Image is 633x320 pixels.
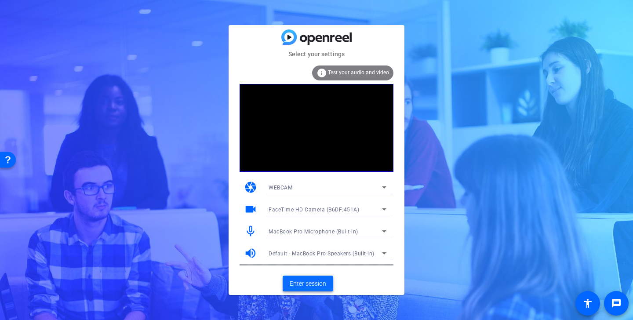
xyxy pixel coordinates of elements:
button: Enter session [283,276,333,291]
span: Test your audio and video [328,69,389,76]
mat-icon: message [611,298,622,309]
mat-icon: info [316,68,327,78]
mat-icon: videocam [244,203,257,216]
span: Enter session [290,279,326,288]
mat-icon: mic_none [244,225,257,238]
img: blue-gradient.svg [281,29,352,45]
mat-icon: volume_up [244,247,257,260]
span: Default - MacBook Pro Speakers (Built-in) [269,251,375,257]
span: MacBook Pro Microphone (Built-in) [269,229,358,235]
mat-card-subtitle: Select your settings [229,49,404,59]
span: FaceTime HD Camera (B6DF:451A) [269,207,359,213]
span: WEBCAM [269,185,292,191]
mat-icon: accessibility [582,298,593,309]
mat-icon: camera [244,181,257,194]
